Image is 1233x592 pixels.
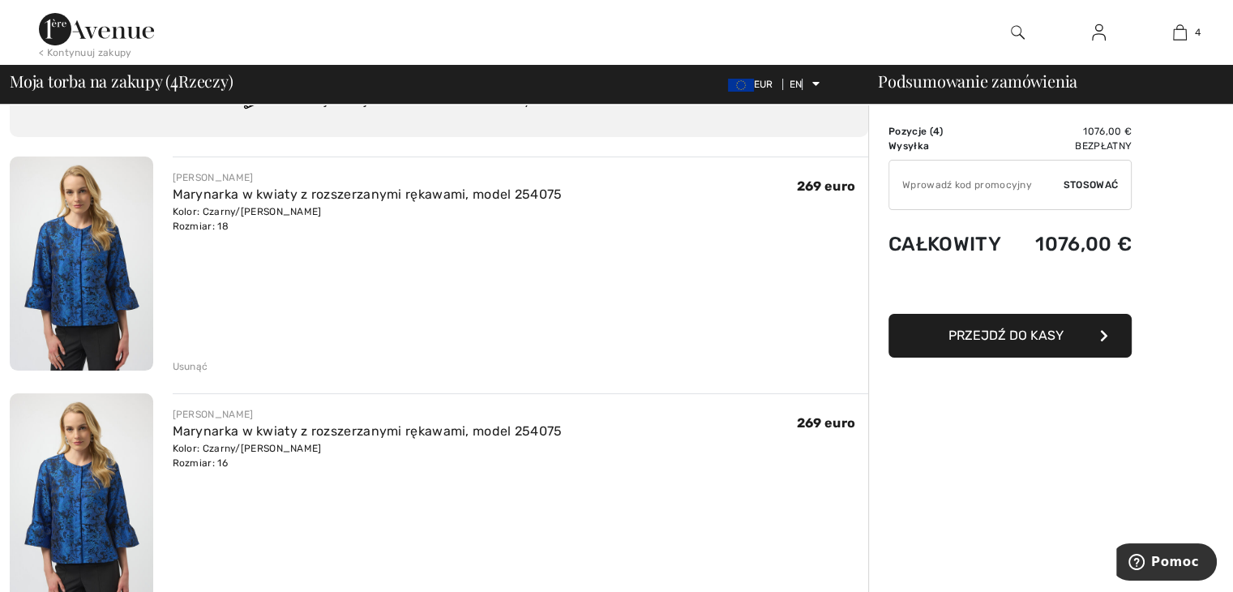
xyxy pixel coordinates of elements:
font: EUR [754,79,773,90]
font: 1076,00 € [1083,126,1132,137]
font: < Kontynuuj zakupy [39,47,131,58]
font: 4 [170,65,178,93]
input: Kod promocyjny [889,161,1064,209]
font: Kolor: Czarny/[PERSON_NAME] [173,206,322,217]
font: 4 [933,126,940,137]
a: 4 [1140,23,1219,42]
font: EN [790,79,803,90]
font: Pozycje ( [888,126,933,137]
font: Przejdź do kasy [948,328,1064,343]
button: Przejdź do kasy [888,314,1132,358]
font: Rzeczy) [178,70,233,92]
font: [PERSON_NAME] [173,409,254,420]
font: Całkowity [888,233,1001,255]
font: Wysyłka [888,140,929,152]
a: Marynarka w kwiaty z rozszerzanymi rękawami, model 254075 [173,423,563,439]
font: 4 [1195,27,1201,38]
img: Euro [728,79,754,92]
img: Moje informacje [1092,23,1106,42]
font: Stosować [1064,179,1118,191]
font: Rozmiar: 18 [173,221,229,232]
iframe: Otwiera widżet, w którym można znaleźć więcej informacji [1116,543,1217,584]
font: 269 ​​euro [797,178,855,194]
a: Zalogować się [1079,23,1119,43]
img: Moja torba [1173,23,1187,42]
font: Kolor: Czarny/[PERSON_NAME] [173,443,322,454]
font: Bezpłatny [1075,140,1132,152]
iframe: PayPal [888,272,1132,308]
font: ) [940,126,943,137]
font: Podsumowanie zamówienia [878,70,1077,92]
font: 269 ​​euro [797,415,855,431]
img: wyszukaj na stronie internetowej [1011,23,1025,42]
font: [PERSON_NAME] [173,172,254,183]
a: Marynarka w kwiaty z rozszerzanymi rękawami, model 254075 [173,187,563,202]
font: Usunąć [173,361,208,372]
img: Aleja 1ère [39,13,154,45]
font: Moja torba na zakupy ( [10,70,170,92]
font: 1076,00 € [1035,233,1132,255]
font: Rozmiar: 16 [173,457,228,469]
img: Marynarka w kwiaty z rozszerzanymi rękawami, model 254075 [10,157,153,371]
